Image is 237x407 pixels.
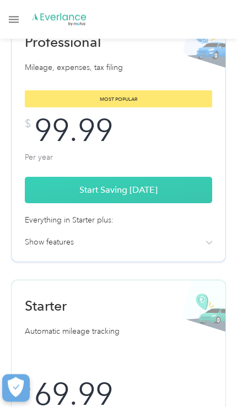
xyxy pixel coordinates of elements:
[25,90,212,107] div: Most popular
[34,382,113,406] div: 69.99
[68,156,123,179] input: Submit
[2,374,30,401] button: Cookies Settings
[25,177,212,203] a: Start Saving [DATE]
[68,111,123,134] input: Submit
[4,9,23,30] a: Open Menu
[34,118,113,143] div: 99.99
[25,118,31,129] div: $
[25,297,212,314] h2: Starter
[25,62,212,85] p: Mileage, expenses, tax filing
[25,325,212,349] p: Automatic mileage tracking
[25,33,212,51] h2: Professional
[31,12,87,26] a: Go to homepage
[25,236,79,248] h4: Show features
[25,151,212,164] p: Per year
[25,214,212,226] div: Everything in Starter plus:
